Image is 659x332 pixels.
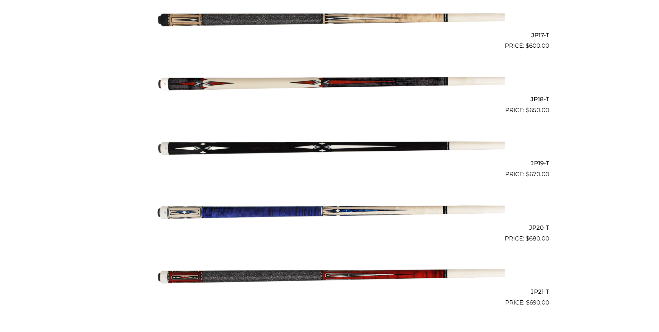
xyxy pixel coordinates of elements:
[154,182,505,240] img: JP20-T
[110,157,549,170] h2: JP19-T
[110,221,549,234] h2: JP20-T
[154,246,505,305] img: JP21-T
[526,235,529,242] span: $
[110,182,549,243] a: JP20-T $680.00
[110,29,549,41] h2: JP17-T
[526,171,549,177] bdi: 670.00
[154,118,505,176] img: JP19-T
[526,42,529,49] span: $
[526,106,549,113] bdi: 650.00
[526,171,529,177] span: $
[154,53,505,112] img: JP18-T
[526,299,529,306] span: $
[526,106,529,113] span: $
[526,42,549,49] bdi: 600.00
[110,53,549,114] a: JP18-T $650.00
[110,285,549,298] h2: JP21-T
[110,93,549,105] h2: JP18-T
[526,235,549,242] bdi: 680.00
[110,118,549,179] a: JP19-T $670.00
[110,246,549,307] a: JP21-T $690.00
[526,299,549,306] bdi: 690.00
